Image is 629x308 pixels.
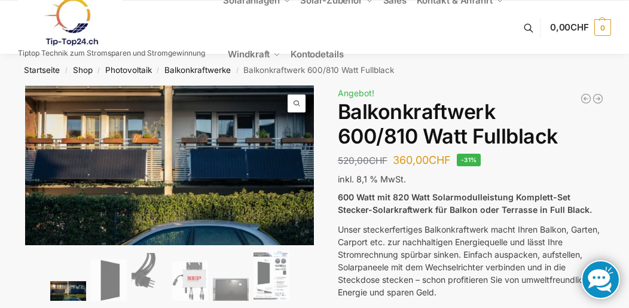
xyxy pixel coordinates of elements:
[457,154,481,166] span: -31%
[550,10,611,45] a: 0,00CHF 0
[594,19,611,36] span: 0
[164,65,231,75] a: Balkonkraftwerke
[91,260,127,301] img: TommaTech Vorderseite
[254,250,289,301] img: Balkonkraftwerk 600/810 Watt Fullblack – Bild 6
[580,93,592,105] a: Balkonkraftwerk 445/600 Watt Bificial
[393,154,451,166] bdi: 360,00
[132,253,167,301] img: Anschlusskabel-3meter_schweizer-stecker
[228,48,270,60] span: Windkraft
[429,154,451,166] span: CHF
[152,66,164,75] span: /
[338,88,374,98] span: Angebot!
[338,174,406,184] span: inkl. 8,1 % MwSt.
[592,93,604,105] a: 890/600 Watt Solarkraftwerk + 2,7 KW Batteriespeicher Genehmigungsfrei
[50,281,86,301] img: 2 Balkonkraftwerke
[550,22,589,33] span: 0,00
[369,155,387,166] span: CHF
[172,261,208,301] img: NEP 800 Drosselbar auf 600 Watt
[338,155,387,166] bdi: 520,00
[286,28,349,81] a: Kontodetails
[213,278,249,301] img: Balkonkraftwerk 600/810 Watt Fullblack – Bild 5
[60,66,72,75] span: /
[338,100,604,149] h1: Balkonkraftwerk 600/810 Watt Fullblack
[291,48,344,60] span: Kontodetails
[338,192,592,215] strong: 600 Watt mit 820 Watt Solarmodulleistung Komplett-Set Stecker-Solarkraftwerk für Balkon oder Terr...
[24,65,60,75] a: Startseite
[18,50,205,57] p: Tiptop Technik zum Stromsparen und Stromgewinnung
[223,28,286,81] a: Windkraft
[570,22,589,33] span: CHF
[105,65,152,75] a: Photovoltaik
[73,65,93,75] a: Shop
[338,223,604,298] p: Unser steckerfertiges Balkonkraftwerk macht Ihren Balkon, Garten, Carport etc. zur nachhaltigen E...
[93,66,105,75] span: /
